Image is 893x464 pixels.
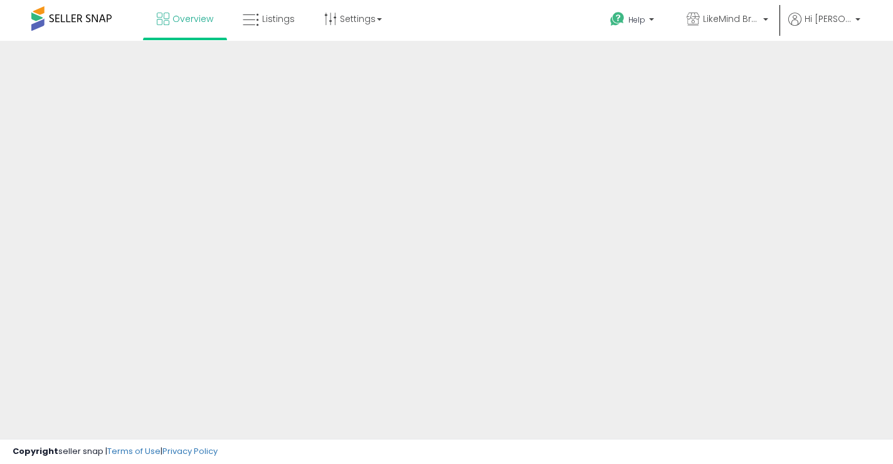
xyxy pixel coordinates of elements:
div: seller snap | | [13,446,218,458]
span: Listings [262,13,295,25]
a: Help [600,2,667,41]
i: Get Help [610,11,625,27]
span: Help [628,14,645,25]
a: Privacy Policy [162,445,218,457]
a: Terms of Use [107,445,161,457]
span: Hi [PERSON_NAME] [805,13,852,25]
span: Overview [172,13,213,25]
span: LikeMind Brands [703,13,759,25]
strong: Copyright [13,445,58,457]
a: Hi [PERSON_NAME] [788,13,860,41]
